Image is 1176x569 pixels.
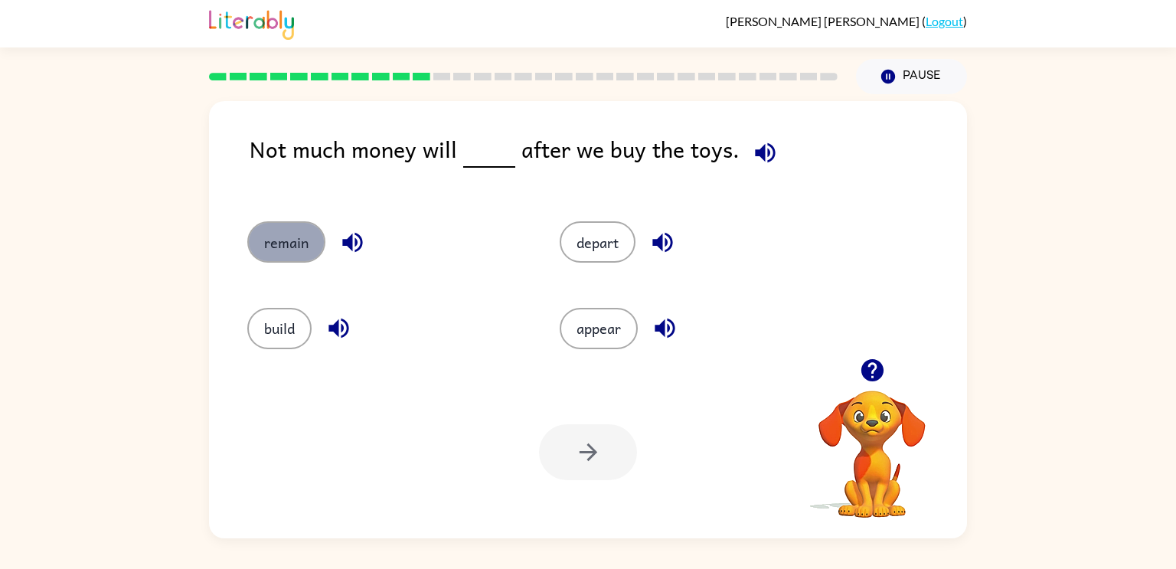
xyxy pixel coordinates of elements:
span: [PERSON_NAME] [PERSON_NAME] [726,14,922,28]
div: Not much money will after we buy the toys. [250,132,967,191]
a: Logout [926,14,963,28]
video: Your browser must support playing .mp4 files to use Literably. Please try using another browser. [795,367,949,520]
div: ( ) [726,14,967,28]
button: depart [560,221,635,263]
button: build [247,308,312,349]
button: appear [560,308,638,349]
button: remain [247,221,325,263]
img: Literably [209,6,294,40]
button: Pause [856,59,967,94]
